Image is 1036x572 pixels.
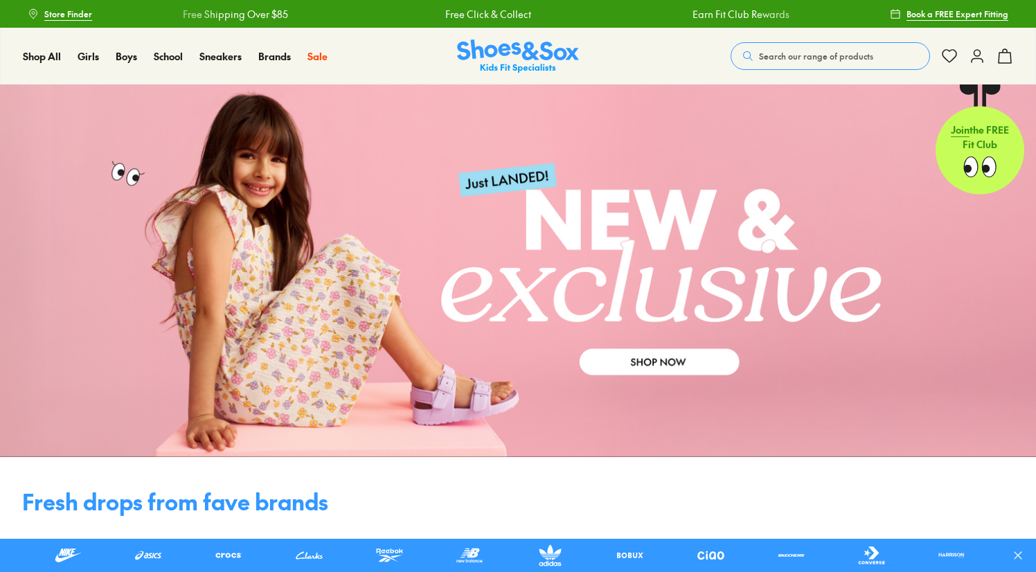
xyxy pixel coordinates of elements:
span: Store Finder [44,8,92,20]
span: Boys [116,49,137,63]
span: Search our range of products [759,50,873,62]
p: the FREE Fit Club [936,112,1024,163]
span: Book a FREE Expert Fitting [906,8,1008,20]
a: Free Click & Collect [435,7,521,21]
a: Sneakers [199,49,242,64]
span: Join [951,123,970,137]
button: Search our range of products [731,42,930,70]
span: Sale [307,49,328,63]
span: School [154,49,183,63]
span: Brands [258,49,291,63]
span: Sneakers [199,49,242,63]
a: Brands [258,49,291,64]
a: Free Shipping Over $85 [172,7,278,21]
a: Shop All [23,49,61,64]
a: School [154,49,183,64]
img: SNS_Logo_Responsive.svg [457,39,579,73]
a: Store Finder [28,1,92,26]
a: Boys [116,49,137,64]
a: Girls [78,49,99,64]
a: Shoes & Sox [457,39,579,73]
a: Jointhe FREE Fit Club [936,84,1024,195]
span: Girls [78,49,99,63]
a: Book a FREE Expert Fitting [890,1,1008,26]
a: Sale [307,49,328,64]
span: Shop All [23,49,61,63]
a: Earn Fit Club Rewards [683,7,780,21]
